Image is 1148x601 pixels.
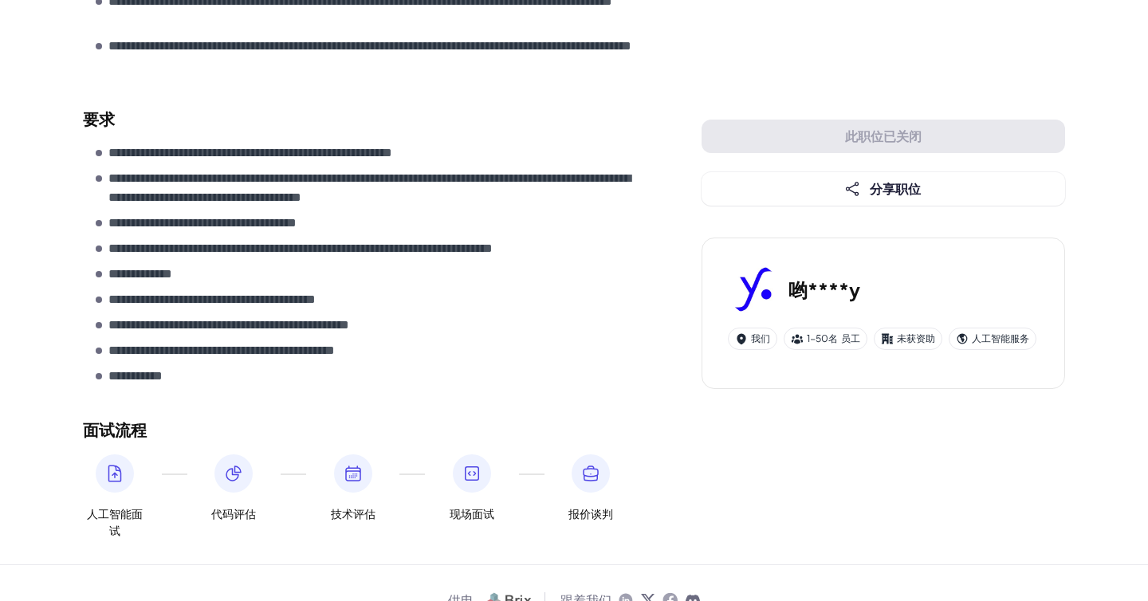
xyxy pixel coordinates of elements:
[870,180,921,197] font: 分享职位
[728,264,779,315] img: 哟
[211,506,256,520] font: 代码评估
[841,332,860,344] font: 员工
[807,332,838,344] font: 1-50名
[568,506,613,520] font: 报价谈判
[87,506,143,537] font: 人工智能面试
[751,332,770,344] font: 我们
[450,506,494,520] font: 现场面试
[897,332,935,344] font: 未获资助
[702,172,1065,206] button: 分享职位
[83,419,147,439] font: 面试流程
[83,108,115,128] font: 要求
[331,506,375,520] font: 技术评估
[972,332,1029,344] font: 人工智能服务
